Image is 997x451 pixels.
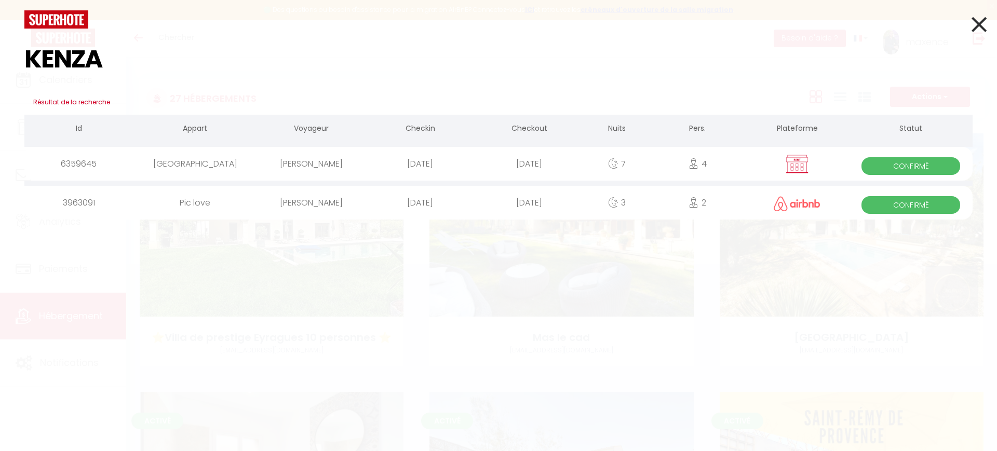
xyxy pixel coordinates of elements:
th: Id [24,115,133,144]
div: 7 [584,147,650,181]
div: [DATE] [475,147,584,181]
th: Statut [850,115,973,144]
img: airbnb2.png [774,196,820,211]
img: rent.png [784,154,810,174]
div: 3 [584,186,650,220]
div: Pic love [133,186,257,220]
h3: Résultat de la recherche [24,90,973,115]
div: 3963091 [24,186,133,220]
th: Pers. [650,115,745,144]
div: 6359645 [24,147,133,181]
th: Nuits [584,115,650,144]
div: 4 [650,147,745,181]
th: Checkin [366,115,475,144]
th: Appart [133,115,257,144]
div: [PERSON_NAME] [257,147,366,181]
span: Confirmé [861,157,960,175]
div: [DATE] [366,186,475,220]
th: Checkout [475,115,584,144]
th: Plateforme [745,115,850,144]
input: Tapez pour rechercher... [24,29,973,90]
div: 2 [650,186,745,220]
img: logo [24,10,88,29]
div: [PERSON_NAME] [257,186,366,220]
div: [GEOGRAPHIC_DATA] [133,147,257,181]
th: Voyageur [257,115,366,144]
div: [DATE] [366,147,475,181]
span: Confirmé [861,196,960,214]
button: Ouvrir le widget de chat LiveChat [8,4,39,35]
div: [DATE] [475,186,584,220]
